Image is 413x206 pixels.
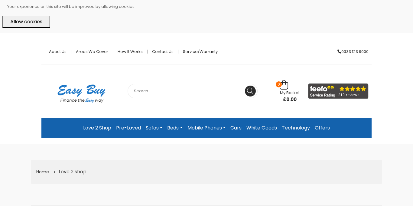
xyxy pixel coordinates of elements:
[185,123,228,133] a: Mobile Phones
[268,83,300,96] a: 0 My Basket £0.00
[178,50,218,54] a: Service/Warranty
[279,123,312,133] a: Technology
[312,123,332,133] a: Offers
[51,77,112,110] img: Easy Buy
[71,50,113,54] a: Areas we cover
[114,123,143,133] a: Pre-Loved
[2,16,50,28] button: Allow cookies
[228,123,244,133] a: Cars
[44,50,71,54] a: About Us
[113,50,148,54] a: How it works
[7,2,411,11] p: Your experience on this site will be improved by allowing cookies.
[333,50,369,54] a: 0333 123 9000
[143,123,165,133] a: Sofas
[244,123,279,133] a: White Goods
[308,83,369,99] img: feefo_logo
[81,123,114,133] a: Love 2 Shop
[276,81,282,87] span: 0
[128,84,258,98] input: Search
[36,169,49,175] a: Home
[165,123,185,133] a: Beds
[148,50,178,54] a: Contact Us
[280,90,300,96] span: My Basket
[280,96,300,103] span: £0.00
[51,167,87,177] li: Love 2 shop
